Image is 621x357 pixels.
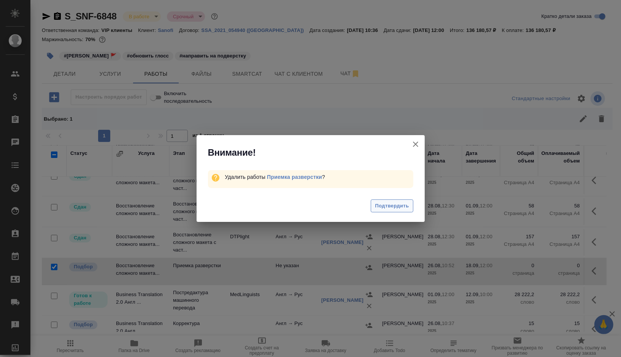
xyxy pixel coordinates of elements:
button: Подтвердить [371,199,413,213]
span: Внимание! [208,147,256,159]
span: Подтвердить [375,202,409,210]
a: Приемка разверстки [267,174,322,180]
span: ? [267,174,325,180]
div: Удалить работы [225,173,413,181]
